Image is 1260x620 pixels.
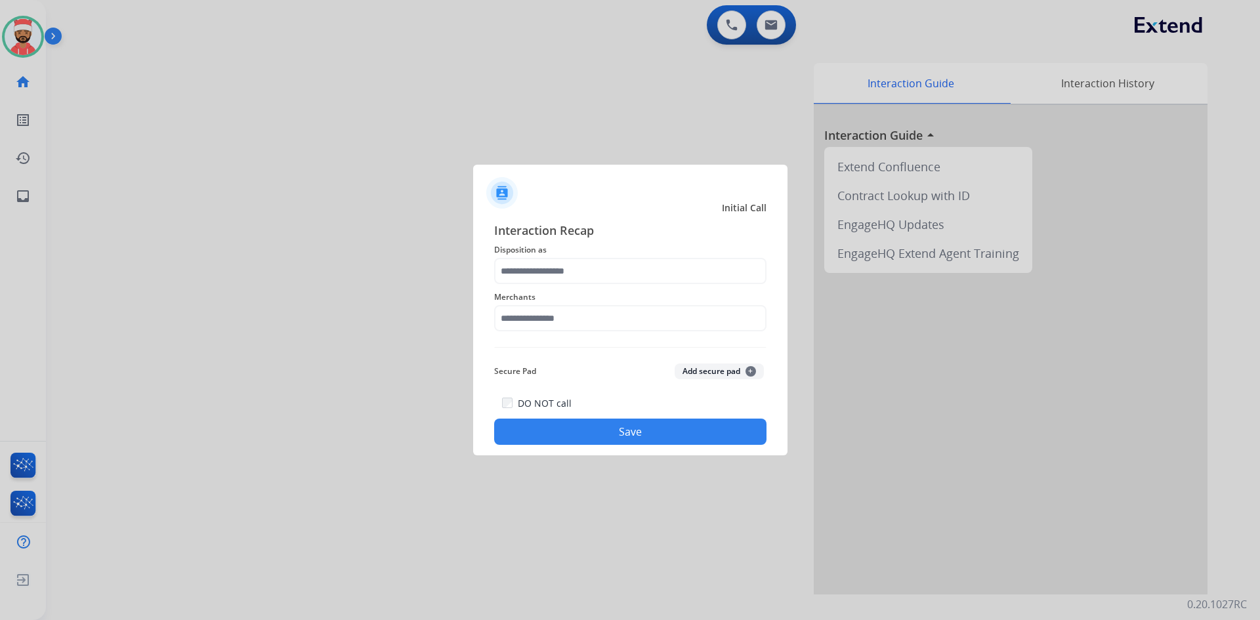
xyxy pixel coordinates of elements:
span: Disposition as [494,242,766,258]
span: Initial Call [722,201,766,215]
button: Add secure pad+ [675,363,764,379]
img: contactIcon [486,177,518,209]
span: Interaction Recap [494,221,766,242]
button: Save [494,419,766,445]
img: contact-recap-line.svg [494,347,766,348]
span: Secure Pad [494,363,536,379]
label: DO NOT call [518,397,572,410]
p: 0.20.1027RC [1187,596,1247,612]
span: + [745,366,756,377]
span: Merchants [494,289,766,305]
